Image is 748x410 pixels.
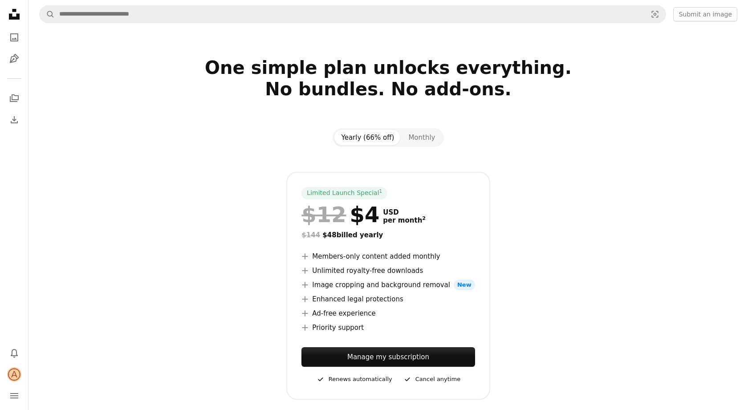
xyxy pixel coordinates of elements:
a: 1 [378,189,384,198]
li: Priority support [301,322,475,333]
span: USD [383,208,426,216]
h2: One simple plan unlocks everything. No bundles. No add-ons. [100,57,677,121]
span: per month [383,216,426,224]
a: Home — Unsplash [5,5,23,25]
a: Download History [5,111,23,129]
div: Renews automatically [316,374,392,385]
a: Manage my subscription [301,347,475,367]
sup: 2 [422,215,426,221]
li: Enhanced legal protections [301,294,475,304]
span: $12 [301,203,346,226]
div: Limited Launch Special [301,187,387,199]
li: Ad-free experience [301,308,475,319]
li: Unlimited royalty-free downloads [301,265,475,276]
a: Illustrations [5,50,23,68]
button: Search Unsplash [40,6,55,23]
button: Visual search [644,6,666,23]
img: Avatar of user Angely Dub [7,367,21,382]
button: Notifications [5,344,23,362]
button: Yearly (66% off) [334,130,402,145]
a: 2 [420,216,427,224]
button: Menu [5,387,23,405]
button: Submit an image [673,7,737,21]
a: Collections [5,89,23,107]
button: Monthly [401,130,442,145]
button: Profile [5,365,23,383]
form: Find visuals sitewide [39,5,666,23]
span: $144 [301,231,320,239]
li: Image cropping and background removal [301,280,475,290]
li: Members-only content added monthly [301,251,475,262]
sup: 1 [379,188,382,194]
span: New [454,280,475,290]
div: Cancel anytime [403,374,460,385]
div: $48 billed yearly [301,230,475,240]
div: $4 [301,203,379,226]
a: Photos [5,28,23,46]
